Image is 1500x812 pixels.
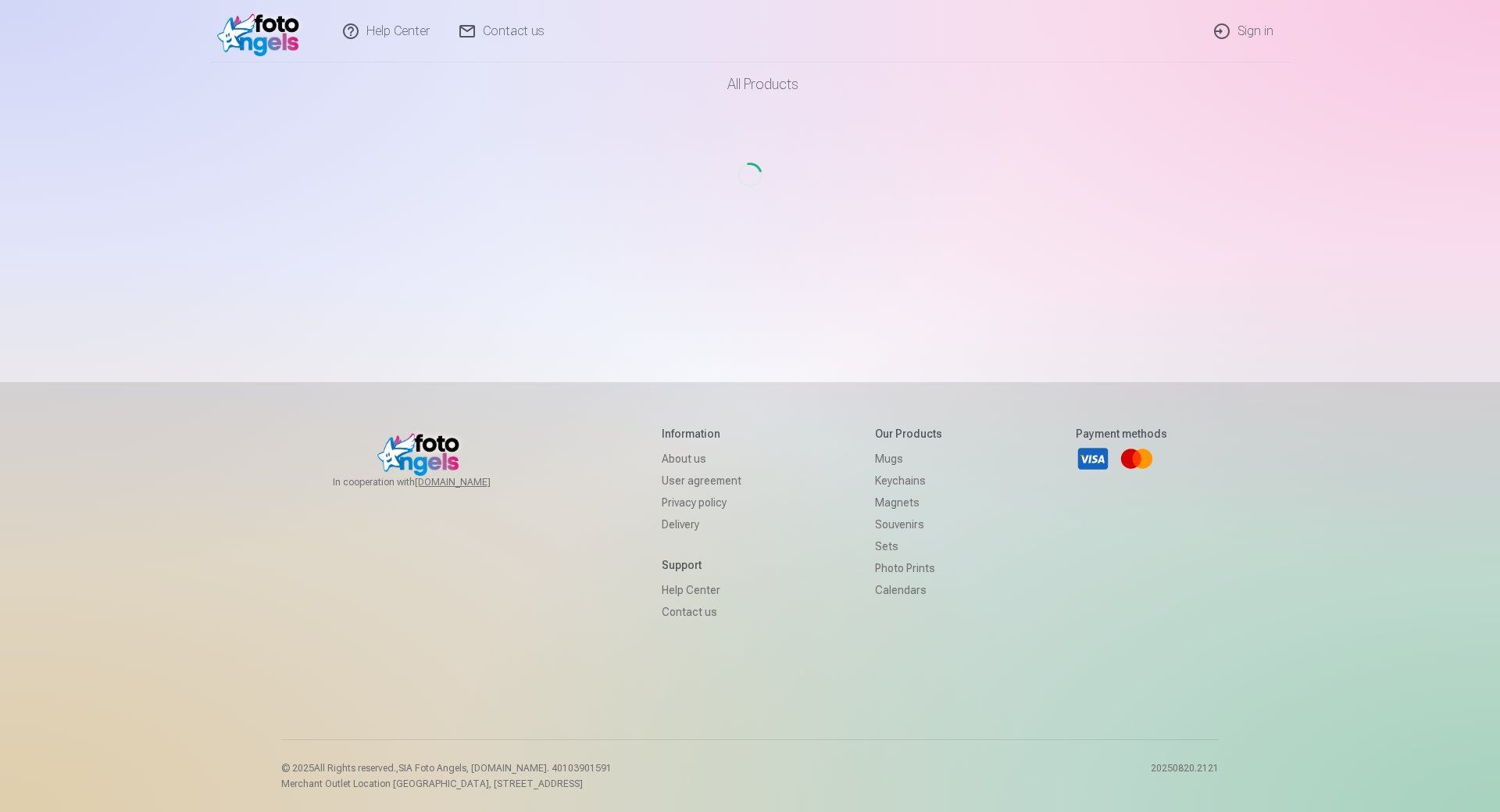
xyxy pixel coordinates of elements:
img: /v1 [217,6,307,56]
a: About us [662,448,741,470]
span: SIA Foto Angels, [DOMAIN_NAME]. 40103901591 [398,763,612,774]
a: Sets [875,535,942,557]
span: In cooperation with [333,476,528,488]
a: Delivery [662,513,741,535]
h5: Our products [875,426,942,442]
a: User agreement [662,470,741,492]
a: All products [684,63,817,106]
a: Contact us [662,601,741,623]
a: Photo prints [875,557,942,579]
p: 20250820.2121 [1151,762,1219,790]
a: Visa [1076,442,1110,476]
a: Mastercard [1120,442,1154,476]
a: Help Center [662,579,741,601]
a: Calendars [875,579,942,601]
a: Mugs [875,448,942,470]
a: Privacy policy [662,492,741,513]
a: Souvenirs [875,513,942,535]
a: Magnets [875,492,942,513]
p: Merchant Outlet Location [GEOGRAPHIC_DATA], [STREET_ADDRESS] [281,778,612,790]
a: [DOMAIN_NAME] [415,476,528,488]
a: Keychains [875,470,942,492]
h5: Support [662,557,741,573]
p: © 2025 All Rights reserved. , [281,762,612,774]
h5: Information [662,426,741,442]
h5: Payment methods [1076,426,1167,442]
